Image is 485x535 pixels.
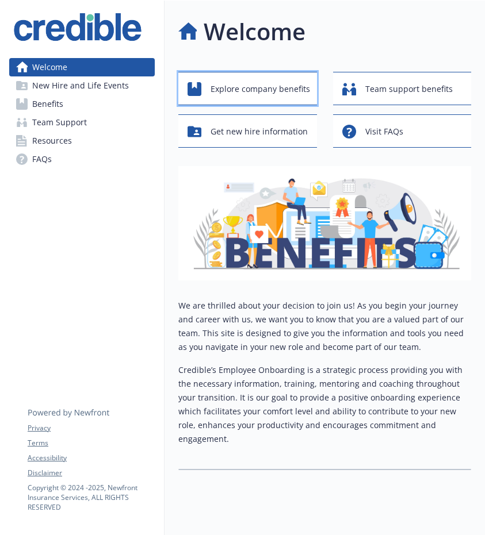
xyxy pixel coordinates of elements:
[178,166,471,280] img: overview page banner
[32,132,72,150] span: Resources
[28,468,154,478] a: Disclaimer
[32,95,63,113] span: Benefits
[9,76,155,95] a: New Hire and Life Events
[32,58,67,76] span: Welcome
[204,14,305,49] h1: Welcome
[32,113,87,132] span: Team Support
[365,121,403,143] span: Visit FAQs
[28,438,154,448] a: Terms
[28,423,154,433] a: Privacy
[178,299,471,354] p: We are thrilled about your decision to join us! As you begin your journey and career with us, we ...
[32,150,52,168] span: FAQs
[365,78,453,100] span: Team support benefits
[28,483,154,512] p: Copyright © 2024 - 2025 , Newfront Insurance Services, ALL RIGHTS RESERVED
[9,95,155,113] a: Benefits
[333,72,472,105] button: Team support benefits
[178,114,317,148] button: Get new hire information
[178,363,471,446] p: Credible’s Employee Onboarding is a strategic process providing you with the necessary informatio...
[178,72,317,105] button: Explore company benefits
[9,113,155,132] a: Team Support
[333,114,472,148] button: Visit FAQs
[28,453,154,463] a: Accessibility
[211,121,308,143] span: Get new hire information
[9,58,155,76] a: Welcome
[211,78,310,100] span: Explore company benefits
[9,132,155,150] a: Resources
[9,150,155,168] a: FAQs
[32,76,129,95] span: New Hire and Life Events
